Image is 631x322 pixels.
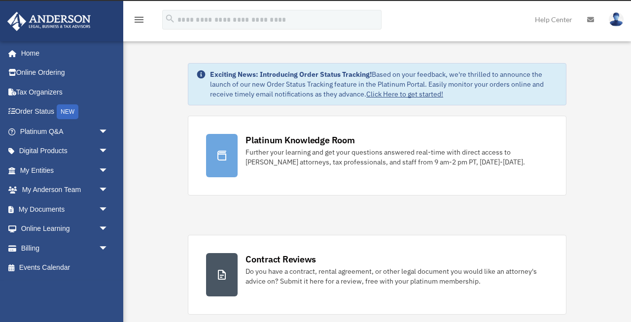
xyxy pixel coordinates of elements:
[133,14,145,26] i: menu
[7,141,123,161] a: Digital Productsarrow_drop_down
[245,253,316,265] div: Contract Reviews
[99,238,118,258] span: arrow_drop_down
[7,63,123,83] a: Online Ordering
[4,12,94,31] img: Anderson Advisors Platinum Portal
[7,219,123,239] a: Online Learningarrow_drop_down
[245,134,355,146] div: Platinum Knowledge Room
[7,82,123,102] a: Tax Organizers
[188,116,566,195] a: Platinum Knowledge Room Further your learning and get your questions answered real-time with dire...
[99,141,118,161] span: arrow_drop_down
[165,13,175,24] i: search
[7,199,123,219] a: My Documentsarrow_drop_down
[7,122,123,141] a: Platinum Q&Aarrow_drop_down
[7,102,123,122] a: Order StatusNEW
[99,180,118,200] span: arrow_drop_down
[7,43,118,63] a: Home
[609,12,624,27] img: User Pic
[99,122,118,142] span: arrow_drop_down
[7,180,123,200] a: My Anderson Teamarrow_drop_down
[7,161,123,180] a: My Entitiesarrow_drop_down
[99,161,118,181] span: arrow_drop_down
[99,219,118,239] span: arrow_drop_down
[7,238,123,258] a: Billingarrow_drop_down
[57,104,78,119] div: NEW
[366,90,443,98] a: Click Here to get started!
[210,69,558,99] div: Based on your feedback, we're thrilled to announce the launch of our new Order Status Tracking fe...
[7,258,123,278] a: Events Calendar
[188,235,566,315] a: Contract Reviews Do you have a contract, rental agreement, or other legal document you would like...
[210,70,372,79] strong: Exciting News: Introducing Order Status Tracking!
[245,266,548,286] div: Do you have a contract, rental agreement, or other legal document you would like an attorney's ad...
[99,199,118,220] span: arrow_drop_down
[245,147,548,167] div: Further your learning and get your questions answered real-time with direct access to [PERSON_NAM...
[133,17,145,26] a: menu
